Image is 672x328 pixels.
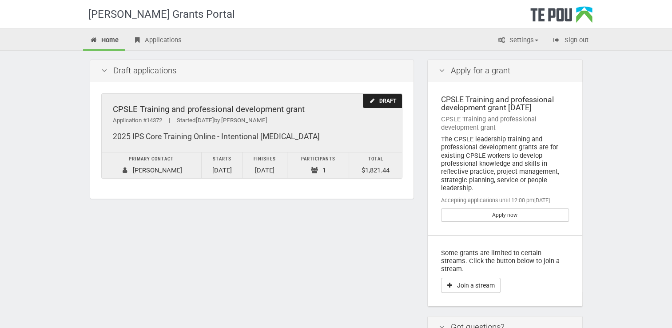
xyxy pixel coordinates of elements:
[90,60,414,82] div: Draft applications
[546,31,595,51] a: Sign out
[428,60,582,82] div: Apply for a grant
[201,152,242,179] td: [DATE]
[243,152,287,179] td: [DATE]
[530,6,592,28] div: Te Pou Logo
[441,96,569,112] div: CPSLE Training and professional development grant [DATE]
[441,135,569,192] div: The CPSLE leadership training and professional development grants are for existing CPSLE workers ...
[206,155,238,164] div: Starts
[113,132,391,141] div: 2025 IPS Core Training Online - Intentional [MEDICAL_DATA]
[113,116,391,125] div: Application #14372 Started by [PERSON_NAME]
[441,208,569,222] a: Apply now
[292,155,344,164] div: Participants
[441,196,569,204] div: Accepting applications until 12:00 pm[DATE]
[162,117,177,124] span: |
[441,249,569,273] p: Some grants are limited to certain streams. Click the button below to join a stream.
[441,115,569,132] div: CPSLE Training and professional development grant
[247,155,282,164] div: Finishes
[349,152,402,179] td: $1,821.44
[491,31,545,51] a: Settings
[354,155,397,164] div: Total
[196,117,214,124] span: [DATE]
[287,152,349,179] td: 1
[441,278,501,293] button: Join a stream
[363,94,402,108] div: Draft
[113,105,391,114] div: CPSLE Training and professional development grant
[126,31,188,51] a: Applications
[102,152,202,179] td: [PERSON_NAME]
[83,31,126,51] a: Home
[106,155,197,164] div: Primary contact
